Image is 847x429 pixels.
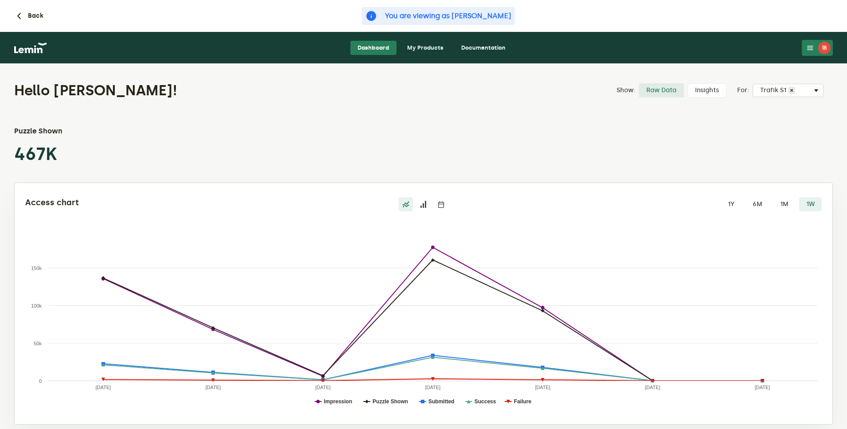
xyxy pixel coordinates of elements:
[14,82,555,99] h1: Hello [PERSON_NAME]!
[14,43,47,53] img: logo
[373,398,408,405] text: Puzzle Shown
[802,40,833,56] button: İB
[31,303,42,308] text: 100k
[474,398,496,405] text: Success
[535,385,551,390] text: [DATE]
[746,197,769,211] label: 6M
[34,341,42,346] text: 50k
[639,83,684,97] label: Raw Data
[799,197,822,211] label: 1W
[25,197,291,208] h2: Access chart
[514,398,532,405] text: Failure
[755,385,770,390] text: [DATE]
[315,385,331,390] text: [DATE]
[721,197,742,211] label: 1Y
[31,265,42,271] text: 150k
[350,41,396,55] a: Dashboard
[324,398,352,405] text: Impression
[454,41,513,55] a: Documentation
[688,83,727,97] label: Insights
[737,87,749,94] label: For:
[818,42,831,54] div: İB
[96,385,111,390] text: [DATE]
[14,126,91,136] h3: Puzzle Shown
[14,144,91,165] p: 467K
[39,378,42,384] text: 0
[400,41,451,55] a: My Products
[425,385,441,390] text: [DATE]
[760,87,788,94] span: Trafik S1
[773,197,796,211] label: 1M
[428,398,455,405] text: Submitted
[14,11,43,21] button: Back
[385,11,511,21] span: You are viewing as [PERSON_NAME]
[645,385,661,390] text: [DATE]
[206,385,221,390] text: [DATE]
[617,87,635,94] label: Show:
